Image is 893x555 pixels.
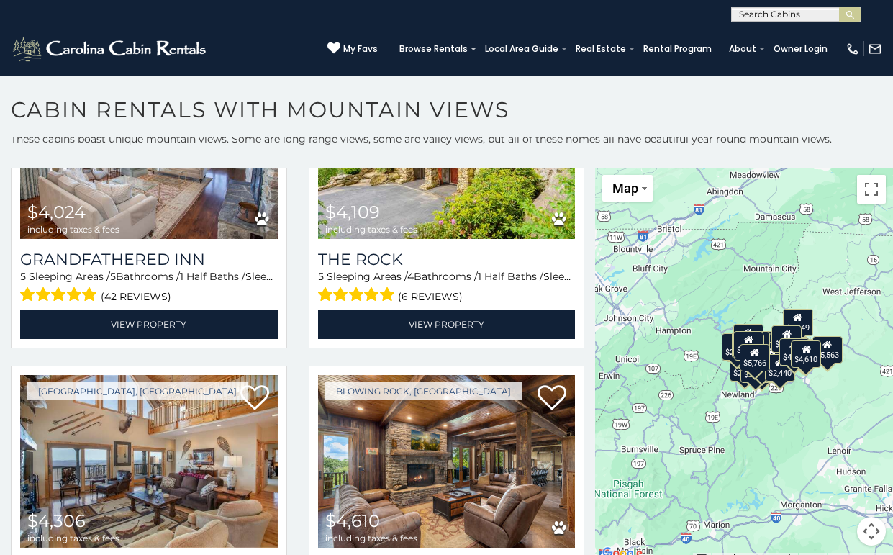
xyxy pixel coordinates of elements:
a: Add to favorites [240,384,269,414]
a: Blowing Rock, [GEOGRAPHIC_DATA] [325,382,522,400]
span: My Favs [343,42,378,55]
img: Southern Star Lodge [20,375,278,548]
span: including taxes & fees [325,225,417,234]
img: Renaissance Lodge [318,375,576,548]
a: Add to favorites [538,384,566,414]
span: Map [612,181,638,196]
span: 5 [20,270,26,283]
div: $2,536 [730,354,760,382]
a: My Favs [327,42,378,56]
button: Toggle fullscreen view [857,175,886,204]
span: $4,306 [27,510,86,531]
a: Grandfathered Inn [20,250,278,269]
div: $2,689 [771,325,802,353]
span: (42 reviews) [101,287,171,306]
span: $4,024 [27,202,86,222]
a: Local Area Guide [478,39,566,59]
div: $2,801 [733,324,763,351]
div: $4,024 [779,338,810,366]
a: View Property [318,310,576,339]
span: 1 Half Baths / [478,270,543,283]
a: Real Estate [568,39,633,59]
span: including taxes & fees [325,533,417,543]
a: Rental Program [636,39,719,59]
a: Southern Star Lodge $4,306 including taxes & fees [20,375,278,548]
img: White-1-2.png [11,35,210,63]
div: $3,449 [783,308,813,335]
span: $4,109 [325,202,380,222]
span: 5 [318,270,324,283]
a: View Property [20,310,278,339]
span: 5 [110,270,116,283]
div: $2,440 [765,353,795,381]
span: 4 [407,270,414,283]
span: $4,610 [325,510,380,531]
div: $3,838 [733,331,763,358]
a: About [722,39,763,59]
span: including taxes & fees [27,533,119,543]
span: including taxes & fees [27,225,119,234]
div: $2,620 [732,330,762,358]
span: 1 Half Baths / [180,270,245,283]
div: $4,610 [792,340,822,368]
a: [GEOGRAPHIC_DATA], [GEOGRAPHIC_DATA] [27,382,248,400]
div: $2,457 [722,333,752,361]
a: Renaissance Lodge $4,610 including taxes & fees [318,375,576,548]
div: $4,109 [727,334,757,361]
div: Sleeping Areas / Bathrooms / Sleeps: [318,269,576,306]
button: Change map style [602,175,653,202]
div: $5,766 [740,344,770,371]
a: The Rock [318,250,576,269]
div: Sleeping Areas / Bathrooms / Sleeps: [20,269,278,306]
div: $5,563 [812,336,843,364]
a: Browse Rentals [392,39,475,59]
div: $2,716 [748,349,778,376]
div: $2,553 [740,355,771,382]
img: phone-regular-white.png [846,42,860,56]
a: Owner Login [766,39,835,59]
img: mail-regular-white.png [868,42,882,56]
button: Map camera controls [857,517,886,546]
span: (6 reviews) [398,287,463,306]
